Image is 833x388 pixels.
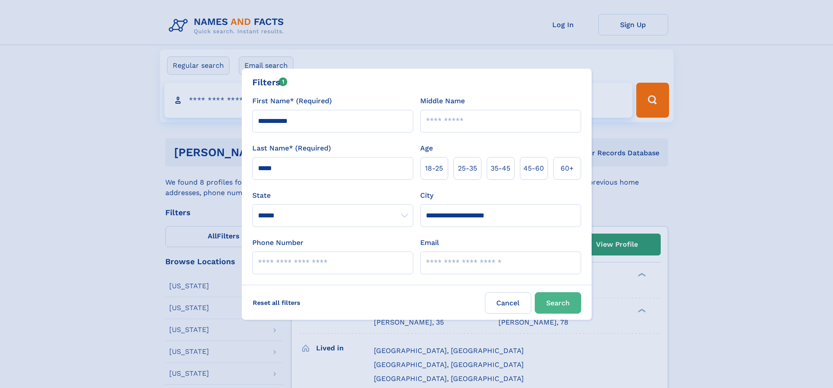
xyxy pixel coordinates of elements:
button: Search [535,292,581,314]
label: Reset all filters [247,292,306,313]
label: Middle Name [420,96,465,106]
label: First Name* (Required) [252,96,332,106]
label: Cancel [485,292,531,314]
span: 45‑60 [523,163,544,174]
span: 25‑35 [458,163,477,174]
span: 60+ [561,163,574,174]
label: Age [420,143,433,154]
label: City [420,190,433,201]
label: Last Name* (Required) [252,143,331,154]
label: Email [420,238,439,248]
div: Filters [252,76,288,89]
span: 18‑25 [425,163,443,174]
label: Phone Number [252,238,303,248]
label: State [252,190,413,201]
span: 35‑45 [491,163,510,174]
